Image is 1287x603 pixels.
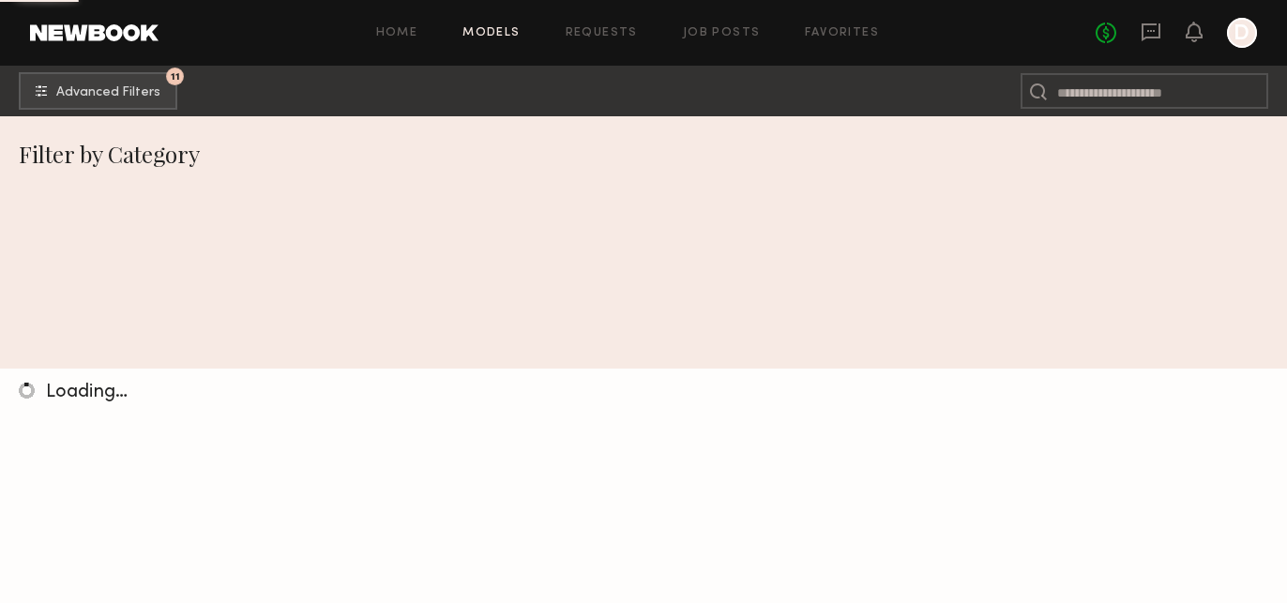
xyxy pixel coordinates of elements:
a: Favorites [805,27,879,39]
span: 11 [171,72,180,81]
span: Advanced Filters [56,86,160,99]
button: 11Advanced Filters [19,72,177,110]
a: D [1227,18,1257,48]
a: Models [462,27,520,39]
div: Filter by Category [19,139,1287,169]
a: Job Posts [683,27,761,39]
a: Home [376,27,418,39]
a: Requests [566,27,638,39]
span: Loading… [46,384,128,401]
